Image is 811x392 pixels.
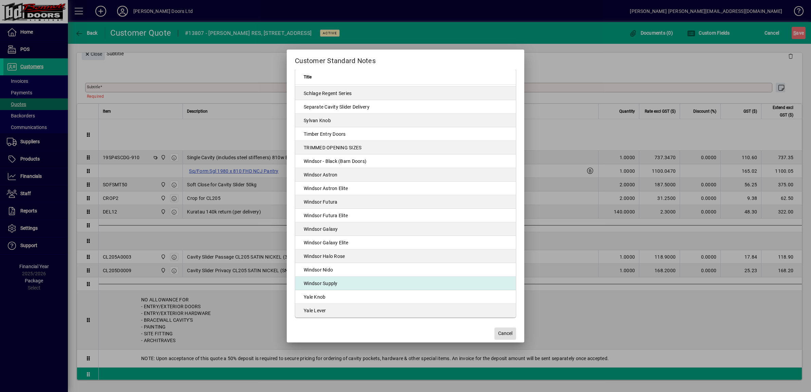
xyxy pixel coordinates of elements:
[295,195,516,209] td: Windsor Futura
[295,263,516,277] td: Windsor Nido
[295,277,516,290] td: Windsor Supply
[295,209,516,222] td: Windsor Futura Elite
[295,290,516,304] td: Yale Knob
[295,304,516,317] td: Yale Lever
[295,249,516,263] td: Windsor Halo Rose
[295,222,516,236] td: Windsor Galaxy
[295,182,516,195] td: Windsor Astron Elite
[295,100,516,114] td: Separate Cavity Slider Delivery
[295,141,516,154] td: TRIMMED OPENING SIZES
[295,154,516,168] td: Windsor - Black (Barn Doors)
[295,236,516,249] td: Windsor Galaxy Elite
[295,127,516,141] td: Timber Entry Doors
[498,330,512,337] span: Cancel
[295,87,516,100] td: Schlage Regent Series
[295,168,516,182] td: Windsor Astron
[304,73,312,81] span: Title
[287,50,524,69] h2: Customer Standard Notes
[494,328,516,340] button: Cancel
[295,114,516,127] td: Sylvan Knob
